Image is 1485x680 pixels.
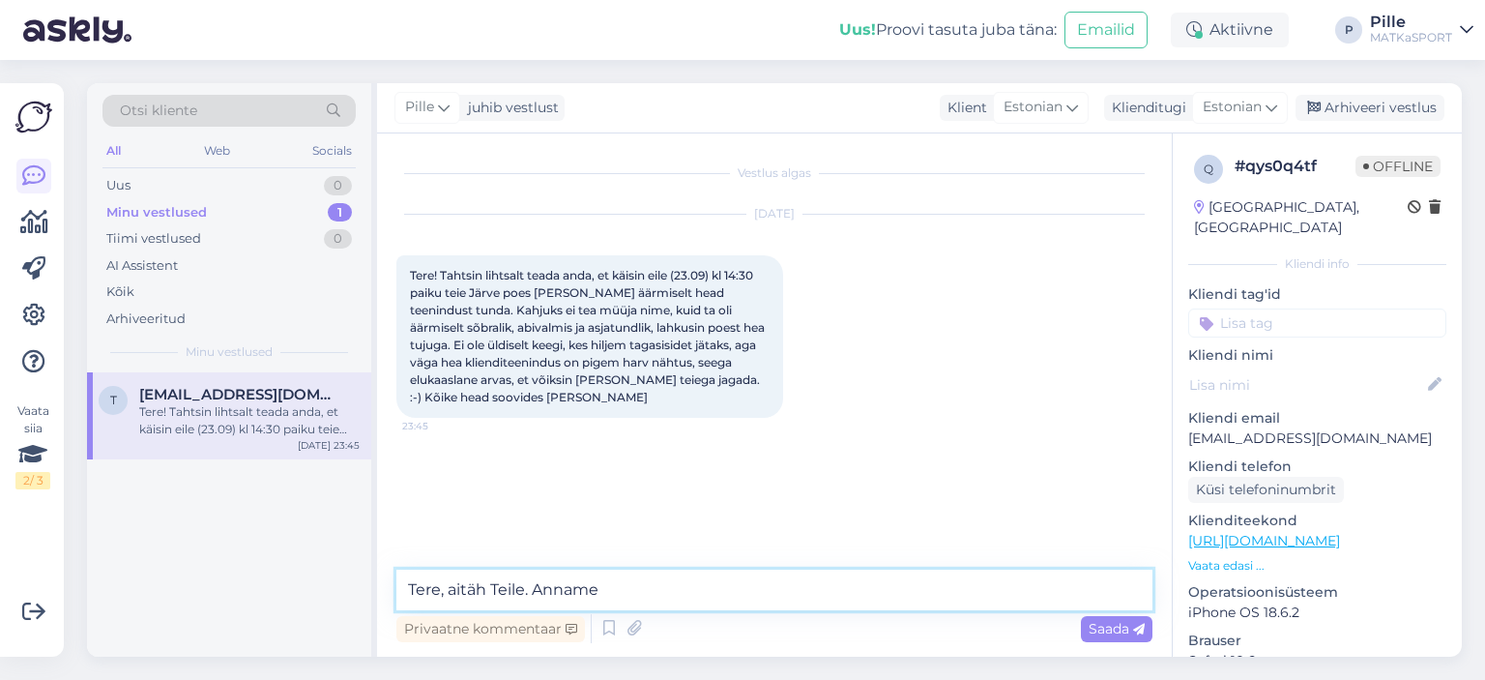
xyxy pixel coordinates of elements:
div: Vaata siia [15,402,50,489]
div: juhib vestlust [460,98,559,118]
div: AI Assistent [106,256,178,276]
p: Brauser [1188,631,1446,651]
span: Saada [1089,620,1145,637]
div: [GEOGRAPHIC_DATA], [GEOGRAPHIC_DATA] [1194,197,1408,238]
textarea: Tere, aitäh Teile. Anname [396,570,1152,610]
div: [DATE] 23:45 [298,438,360,453]
span: q [1204,162,1213,176]
span: t [110,393,117,407]
span: tonis.sepp@energia.ee [139,386,340,403]
div: Socials [308,138,356,163]
div: Kõik [106,282,134,302]
div: Klienditugi [1104,98,1186,118]
div: Web [200,138,234,163]
p: iPhone OS 18.6.2 [1188,603,1446,623]
div: Tere! Tahtsin lihtsalt teada anda, et käisin eile (23.09) kl 14:30 paiku teie Järve poes [PERSON_... [139,403,360,438]
div: Aktiivne [1171,13,1289,47]
div: 0 [324,176,352,195]
div: All [102,138,125,163]
p: Safari 18.6 [1188,651,1446,671]
span: Estonian [1203,97,1262,118]
a: [URL][DOMAIN_NAME] [1188,532,1340,549]
div: 1 [328,203,352,222]
p: [EMAIL_ADDRESS][DOMAIN_NAME] [1188,429,1446,449]
div: [DATE] [396,205,1152,222]
b: Uus! [839,20,876,39]
div: Vestlus algas [396,164,1152,182]
div: Arhiveeritud [106,310,186,329]
p: Kliendi tag'id [1188,284,1446,305]
div: MATKaSPORT [1370,30,1452,45]
span: Offline [1355,156,1441,177]
span: Estonian [1004,97,1063,118]
span: Minu vestlused [186,343,273,361]
div: Kliendi info [1188,255,1446,273]
div: Tiimi vestlused [106,229,201,249]
div: P [1335,16,1362,44]
div: # qys0q4tf [1235,155,1355,178]
div: 0 [324,229,352,249]
span: Tere! Tahtsin lihtsalt teada anda, et käisin eile (23.09) kl 14:30 paiku teie Järve poes [PERSON_... [410,268,768,404]
div: Privaatne kommentaar [396,616,585,642]
div: Küsi telefoninumbrit [1188,477,1344,503]
p: Kliendi telefon [1188,457,1446,477]
div: Proovi tasuta juba täna: [839,18,1057,42]
input: Lisa nimi [1189,374,1424,396]
div: 2 / 3 [15,472,50,489]
p: Kliendi nimi [1188,345,1446,366]
p: Klienditeekond [1188,511,1446,531]
p: Vaata edasi ... [1188,557,1446,575]
span: Otsi kliente [120,101,197,121]
div: Uus [106,176,131,195]
div: Arhiveeri vestlus [1296,95,1444,121]
div: Klient [940,98,987,118]
input: Lisa tag [1188,309,1446,338]
p: Kliendi email [1188,408,1446,429]
div: Minu vestlused [106,203,207,222]
a: PilleMATKaSPORT [1370,15,1473,45]
button: Emailid [1064,12,1148,48]
div: Pille [1370,15,1452,30]
img: Askly Logo [15,99,52,135]
span: Pille [405,97,434,118]
span: 23:45 [402,419,475,433]
p: Operatsioonisüsteem [1188,582,1446,603]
